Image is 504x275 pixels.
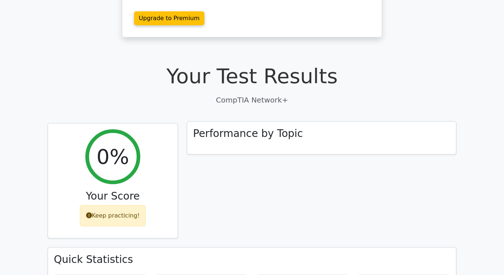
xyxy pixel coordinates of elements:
h3: Your Score [54,190,172,202]
div: Keep practicing! [80,205,146,226]
a: Upgrade to Premium [134,11,204,25]
h3: Quick Statistics [54,253,450,266]
h1: Your Test Results [48,64,456,88]
h3: Performance by Topic [193,127,303,140]
h2: 0% [97,144,129,169]
p: CompTIA Network+ [48,94,456,105]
